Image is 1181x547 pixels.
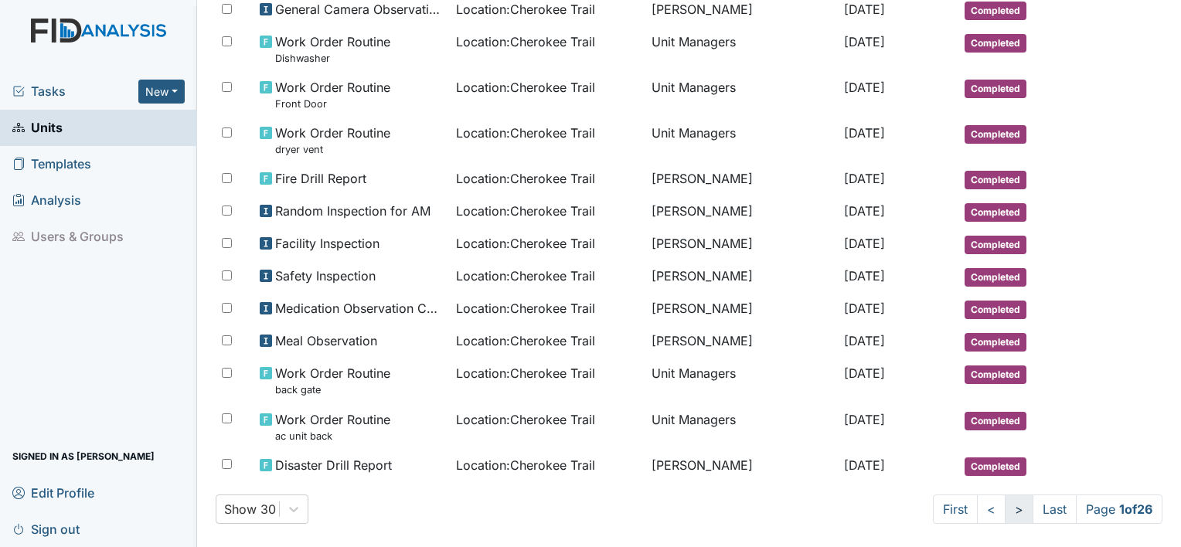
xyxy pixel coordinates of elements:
strong: 1 of 26 [1119,501,1152,517]
span: [DATE] [844,2,885,17]
div: Show 30 [224,500,276,518]
span: Work Order Routine dryer vent [275,124,390,157]
td: [PERSON_NAME] [645,293,838,325]
td: [PERSON_NAME] [645,228,838,260]
td: [PERSON_NAME] [645,163,838,195]
span: [DATE] [844,412,885,427]
nav: task-pagination [933,494,1162,524]
a: Tasks [12,82,138,100]
span: Location : Cherokee Trail [456,331,595,350]
small: ac unit back [275,429,390,443]
span: Completed [965,333,1026,352]
span: Location : Cherokee Trail [456,410,595,429]
span: [DATE] [844,268,885,284]
td: [PERSON_NAME] [645,195,838,228]
span: Medication Observation Checklist [275,299,444,318]
span: Completed [965,203,1026,222]
small: Front Door [275,97,390,111]
span: Random Inspection for AM [275,202,431,220]
span: Edit Profile [12,481,94,505]
span: Location : Cherokee Trail [456,299,595,318]
span: Fire Drill Report [275,169,366,188]
span: Completed [965,365,1026,384]
span: Units [12,116,63,140]
span: Analysis [12,189,81,212]
span: Location : Cherokee Trail [456,267,595,285]
a: Last [1033,494,1077,524]
span: Safety Inspection [275,267,376,285]
span: [DATE] [844,457,885,473]
span: Completed [965,457,1026,476]
span: Completed [965,125,1026,144]
span: Location : Cherokee Trail [456,202,595,220]
span: Sign out [12,517,80,541]
span: [DATE] [844,203,885,219]
td: Unit Managers [645,72,838,117]
span: Completed [965,171,1026,189]
span: Disaster Drill Report [275,456,392,474]
span: Templates [12,152,91,176]
span: Work Order Routine Front Door [275,78,390,111]
td: Unit Managers [645,404,838,450]
span: Location : Cherokee Trail [456,78,595,97]
span: Location : Cherokee Trail [456,124,595,142]
span: Work Order Routine Dishwasher [275,32,390,66]
span: Completed [965,236,1026,254]
span: [DATE] [844,333,885,348]
span: Work Order Routine back gate [275,364,390,397]
small: Dishwasher [275,51,390,66]
span: Location : Cherokee Trail [456,32,595,51]
span: Location : Cherokee Trail [456,234,595,253]
span: [DATE] [844,236,885,251]
span: Location : Cherokee Trail [456,456,595,474]
span: Completed [965,268,1026,287]
span: [DATE] [844,34,885,49]
span: Completed [965,80,1026,98]
small: back gate [275,382,390,397]
span: Completed [965,412,1026,430]
td: Unit Managers [645,117,838,163]
span: Meal Observation [275,331,377,350]
span: [DATE] [844,125,885,141]
span: Work Order Routine ac unit back [275,410,390,443]
span: Location : Cherokee Trail [456,169,595,188]
span: [DATE] [844,171,885,186]
span: [DATE] [844,365,885,381]
a: < [977,494,1006,524]
span: Completed [965,301,1026,319]
span: [DATE] [844,80,885,95]
span: Completed [965,34,1026,53]
td: Unit Managers [645,26,838,72]
a: First [933,494,978,524]
span: Completed [965,2,1026,20]
td: [PERSON_NAME] [645,450,838,482]
span: Facility Inspection [275,234,379,253]
span: Page [1076,494,1162,524]
td: [PERSON_NAME] [645,325,838,358]
span: Location : Cherokee Trail [456,364,595,382]
span: Signed in as [PERSON_NAME] [12,444,155,468]
span: [DATE] [844,301,885,316]
small: dryer vent [275,142,390,157]
a: > [1005,494,1033,524]
button: New [138,80,185,104]
td: [PERSON_NAME] [645,260,838,293]
td: Unit Managers [645,358,838,403]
